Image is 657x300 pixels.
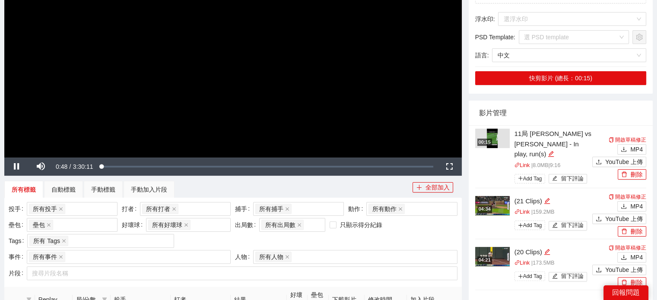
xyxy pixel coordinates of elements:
span: 浮水印 : [475,14,495,24]
span: 語言 : [475,51,489,60]
span: edit [552,273,558,280]
span: MP4 [630,202,643,211]
div: 11局 [PERSON_NAME] vs [PERSON_NAME] - In play, run(s) [514,129,593,159]
span: 所有好壞球 [148,220,190,230]
span: 壘包 [33,220,45,230]
label: 投手 [9,202,27,216]
span: 所有捕手 [259,204,283,214]
span: link [514,209,520,215]
div: 編輯 [544,196,550,206]
span: plus [416,184,422,191]
div: (20 Clips) [514,247,593,257]
span: 0:48 [56,163,67,170]
label: 出局數 [235,218,259,232]
a: 開啟草稿修正 [609,137,646,143]
span: close [62,239,66,243]
div: 手動標籤 [91,185,115,194]
span: edit [552,222,558,229]
img: 14f68f6b-71d0-4466-830c-ec7dd06992f3.jpg [475,196,510,215]
div: 編輯 [548,149,554,159]
span: YouTube 上傳 [605,157,643,167]
button: downloadMP4 [617,252,646,262]
span: MP4 [630,145,643,154]
button: uploadYouTube 上傳 [592,157,646,167]
span: download [621,146,627,153]
span: edit [548,151,554,157]
button: downloadMP4 [617,201,646,212]
span: 所有出局數 [261,220,304,230]
span: edit [544,198,550,204]
img: 2a938218-2278-42e2-b443-8e74b047c99a.jpg [475,247,510,266]
label: 捕手 [235,202,253,216]
span: 只顯示得分紀錄 [336,220,386,230]
div: 編輯 [544,247,550,257]
button: Mute [29,158,53,176]
button: Fullscreen [438,158,462,176]
span: close [184,223,188,227]
span: close [172,207,176,211]
button: plus全部加入 [413,182,453,193]
span: plus [518,274,523,279]
span: close [59,255,63,259]
span: plus [518,223,523,228]
span: copy [609,137,614,142]
div: (21 Clips) [514,196,593,206]
span: Add Tag [514,221,546,230]
span: edit [544,249,550,255]
button: Pause [4,158,29,176]
button: uploadYouTube 上傳 [592,265,646,275]
button: downloadMP4 [617,144,646,155]
span: close [398,207,403,211]
label: 打者 [122,202,140,216]
button: delete刪除 [618,226,646,237]
label: 壘包 [9,218,27,232]
span: Add Tag [514,272,546,281]
span: YouTube 上傳 [605,214,643,224]
button: delete刪除 [618,277,646,287]
span: 所有投手 [33,204,57,214]
div: 回報問題 [603,285,648,300]
div: 所有標籤 [12,185,36,194]
img: bc29b326-9d62-4436-8bd7-fa6c828dfda3.jpg [487,129,498,148]
a: linkLink [514,209,530,215]
span: 所有 Tags [33,236,60,246]
span: link [514,162,520,168]
button: edit留下評論 [549,272,587,281]
button: 快剪影片 (總長：00:15) [475,71,646,85]
p: | 8.0 MB | 9:16 [514,161,593,170]
span: 所有動作 [372,204,397,214]
span: download [621,203,627,210]
span: upload [596,267,602,274]
a: 開啟草稿修正 [609,245,646,251]
div: 04:34 [477,205,492,213]
label: Tags [9,234,27,248]
a: 開啟草稿修正 [609,194,646,200]
a: linkLink [514,260,530,266]
span: plus [518,176,523,181]
label: 事件 [9,250,27,264]
p: | 159.2 MB [514,208,593,217]
span: close [47,223,51,227]
div: 手動加入片段 [131,185,167,194]
p: | 173.5 MB [514,259,593,268]
span: 所有出局數 [265,220,295,230]
span: / [70,163,71,170]
button: edit留下評論 [549,174,587,183]
span: 3:30:11 [73,163,93,170]
span: close [59,207,63,211]
span: 所有打者 [146,204,170,214]
span: download [621,254,627,261]
span: upload [596,216,602,223]
label: 片段 [9,266,27,280]
button: edit留下評論 [549,221,587,231]
span: delete [621,279,627,286]
button: uploadYouTube 上傳 [592,214,646,224]
span: YouTube 上傳 [605,265,643,275]
button: delete刪除 [618,169,646,180]
span: close [285,207,289,211]
span: link [514,260,520,265]
button: setting [632,30,646,44]
span: copy [609,194,614,199]
div: 00:15 [477,139,492,146]
div: 影片管理 [479,101,642,125]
